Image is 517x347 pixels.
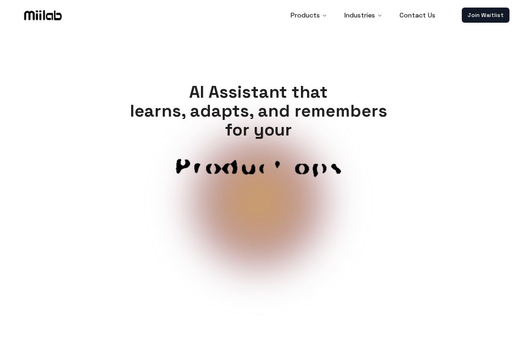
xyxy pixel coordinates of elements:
[283,6,443,25] nav: Main
[122,83,395,139] h1: AI Assistant that learns, adapts, and remembers for your
[392,6,443,25] a: Contact Us
[462,8,509,23] a: Join Waitlist
[46,154,471,179] span: Customer service
[22,8,64,22] img: Logo
[8,8,78,22] a: Logo
[337,6,390,25] button: Industries
[283,6,335,25] button: Products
